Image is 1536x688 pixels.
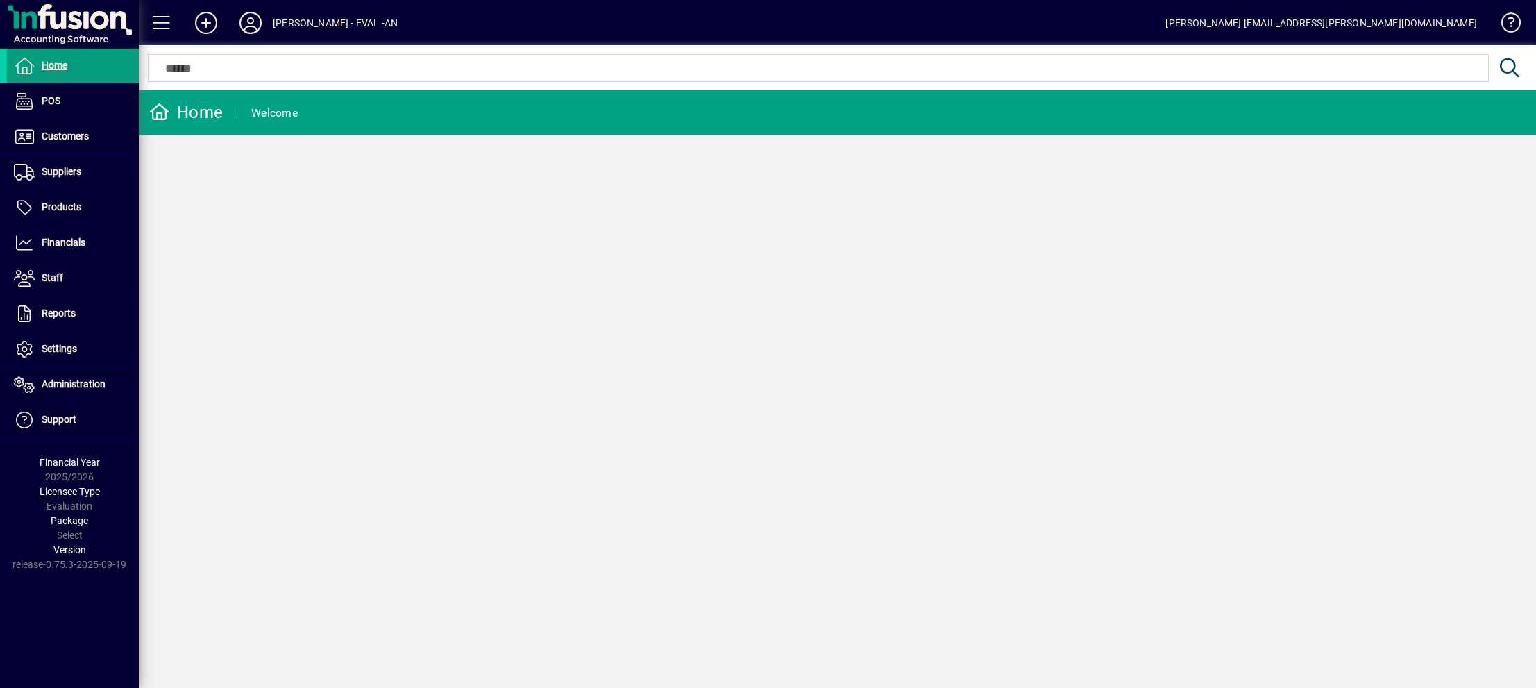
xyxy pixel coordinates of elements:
[149,101,223,124] div: Home
[7,403,139,437] a: Support
[42,272,63,283] span: Staff
[42,201,81,212] span: Products
[42,343,77,354] span: Settings
[40,457,100,468] span: Financial Year
[7,190,139,225] a: Products
[7,332,139,367] a: Settings
[7,367,139,402] a: Administration
[1165,12,1477,34] div: [PERSON_NAME] [EMAIL_ADDRESS][PERSON_NAME][DOMAIN_NAME]
[42,131,89,142] span: Customers
[1491,3,1519,48] a: Knowledge Base
[184,10,228,35] button: Add
[42,308,76,319] span: Reports
[42,166,81,177] span: Suppliers
[7,119,139,154] a: Customers
[51,515,88,526] span: Package
[42,95,60,106] span: POS
[7,226,139,260] a: Financials
[42,414,76,425] span: Support
[7,155,139,190] a: Suppliers
[42,60,67,71] span: Home
[42,378,106,389] span: Administration
[53,544,86,555] span: Version
[228,10,273,35] button: Profile
[42,237,85,248] span: Financials
[7,261,139,296] a: Staff
[273,12,398,34] div: [PERSON_NAME] - EVAL -AN
[7,84,139,119] a: POS
[40,486,100,497] span: Licensee Type
[251,102,298,124] div: Welcome
[7,296,139,331] a: Reports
